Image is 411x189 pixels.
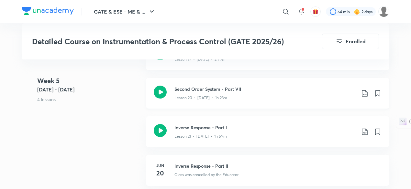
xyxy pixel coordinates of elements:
[310,6,321,17] button: avatar
[174,57,226,62] p: Lesson 19 • [DATE] • 2h 9m
[322,34,379,49] button: Enrolled
[354,8,360,15] img: streak
[146,78,389,116] a: Second Order System - Part VIILesson 20 • [DATE] • 1h 23m
[174,133,227,139] p: Lesson 21 • [DATE] • 1h 59m
[174,172,239,178] p: Class was cancelled by the Educator
[313,9,318,15] img: avatar
[22,7,74,15] img: Company Logo
[90,5,160,18] button: GATE & ESE - ME & ...
[22,7,74,16] a: Company Logo
[37,86,141,93] h5: [DATE] - [DATE]
[37,96,141,103] p: 4 lessons
[174,124,356,131] h3: Inverse Response - Part I
[378,6,389,17] img: yash Singh
[146,116,389,155] a: Inverse Response - Part ILesson 21 • [DATE] • 1h 59m
[37,76,141,86] h4: Week 5
[32,37,285,46] h3: Detailed Course on Instrumentation & Process Control (GATE 2025/26)
[174,95,227,101] p: Lesson 20 • [DATE] • 1h 23m
[174,86,356,92] h3: Second Order System - Part VII
[154,163,167,168] h6: Jun
[154,168,167,178] h4: 20
[174,163,382,169] h3: Inverse Response - Part II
